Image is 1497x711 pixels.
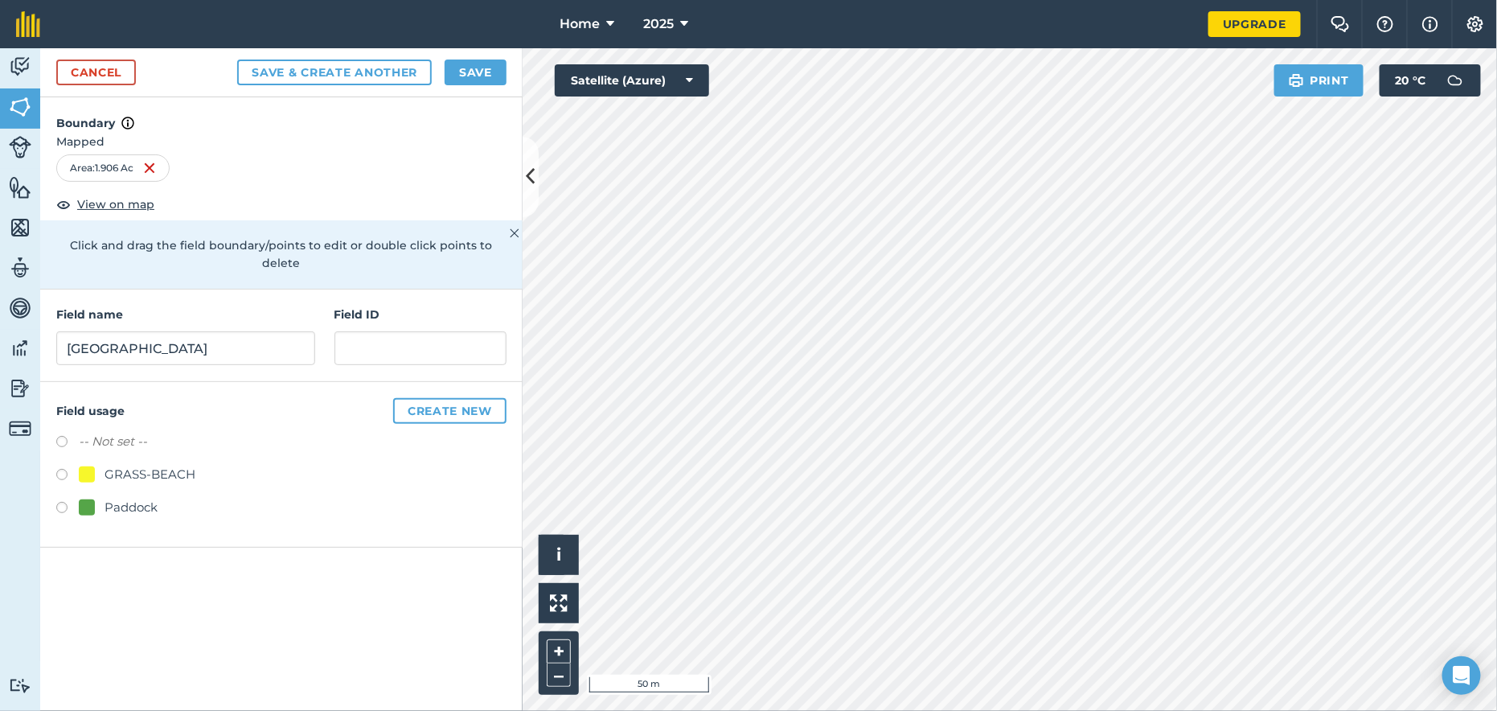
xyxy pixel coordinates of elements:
img: svg+xml;base64,PHN2ZyB4bWxucz0iaHR0cDovL3d3dy53My5vcmcvMjAwMC9zdmciIHdpZHRoPSIxNyIgaGVpZ2h0PSIxNy... [1422,14,1438,34]
a: Cancel [56,60,136,85]
img: svg+xml;base64,PD94bWwgdmVyc2lvbj0iMS4wIiBlbmNvZGluZz0idXRmLTgiPz4KPCEtLSBHZW5lcmF0b3I6IEFkb2JlIE... [9,296,31,320]
span: Home [560,14,600,34]
span: 20 ° C [1396,64,1426,97]
img: svg+xml;base64,PD94bWwgdmVyc2lvbj0iMS4wIiBlbmNvZGluZz0idXRmLTgiPz4KPCEtLSBHZW5lcmF0b3I6IEFkb2JlIE... [9,417,31,440]
img: fieldmargin Logo [16,11,40,37]
button: 20 °C [1380,64,1481,97]
img: svg+xml;base64,PD94bWwgdmVyc2lvbj0iMS4wIiBlbmNvZGluZz0idXRmLTgiPz4KPCEtLSBHZW5lcmF0b3I6IEFkb2JlIE... [9,336,31,360]
p: Click and drag the field boundary/points to edit or double click points to delete [56,236,507,273]
img: svg+xml;base64,PHN2ZyB4bWxucz0iaHR0cDovL3d3dy53My5vcmcvMjAwMC9zdmciIHdpZHRoPSI1NiIgaGVpZ2h0PSI2MC... [9,216,31,240]
img: svg+xml;base64,PHN2ZyB4bWxucz0iaHR0cDovL3d3dy53My5vcmcvMjAwMC9zdmciIHdpZHRoPSIxNyIgaGVpZ2h0PSIxNy... [121,113,134,133]
h4: Boundary [40,97,523,133]
button: Save [445,60,507,85]
img: svg+xml;base64,PD94bWwgdmVyc2lvbj0iMS4wIiBlbmNvZGluZz0idXRmLTgiPz4KPCEtLSBHZW5lcmF0b3I6IEFkb2JlIE... [9,136,31,158]
span: Mapped [40,133,523,150]
button: + [547,639,571,664]
img: svg+xml;base64,PHN2ZyB4bWxucz0iaHR0cDovL3d3dy53My5vcmcvMjAwMC9zdmciIHdpZHRoPSIxOSIgaGVpZ2h0PSIyNC... [1289,71,1304,90]
div: Open Intercom Messenger [1442,656,1481,695]
img: svg+xml;base64,PHN2ZyB4bWxucz0iaHR0cDovL3d3dy53My5vcmcvMjAwMC9zdmciIHdpZHRoPSI1NiIgaGVpZ2h0PSI2MC... [9,175,31,199]
button: – [547,664,571,687]
h4: Field ID [334,306,507,323]
img: A question mark icon [1376,16,1395,32]
button: i [539,535,579,575]
img: A cog icon [1466,16,1485,32]
button: Create new [393,398,507,424]
img: svg+xml;base64,PHN2ZyB4bWxucz0iaHR0cDovL3d3dy53My5vcmcvMjAwMC9zdmciIHdpZHRoPSIxNiIgaGVpZ2h0PSIyNC... [143,158,156,178]
div: Paddock [105,498,158,517]
img: svg+xml;base64,PD94bWwgdmVyc2lvbj0iMS4wIiBlbmNvZGluZz0idXRmLTgiPz4KPCEtLSBHZW5lcmF0b3I6IEFkb2JlIE... [9,376,31,401]
button: Save & Create Another [237,60,432,85]
span: View on map [77,195,154,213]
div: GRASS-BEACH [105,465,195,484]
div: Area : 1.906 Ac [56,154,170,182]
img: svg+xml;base64,PHN2ZyB4bWxucz0iaHR0cDovL3d3dy53My5vcmcvMjAwMC9zdmciIHdpZHRoPSI1NiIgaGVpZ2h0PSI2MC... [9,95,31,119]
img: svg+xml;base64,PD94bWwgdmVyc2lvbj0iMS4wIiBlbmNvZGluZz0idXRmLTgiPz4KPCEtLSBHZW5lcmF0b3I6IEFkb2JlIE... [1439,64,1471,97]
span: 2025 [643,14,674,34]
img: Four arrows, one pointing top left, one top right, one bottom right and the last bottom left [550,594,568,612]
img: svg+xml;base64,PD94bWwgdmVyc2lvbj0iMS4wIiBlbmNvZGluZz0idXRmLTgiPz4KPCEtLSBHZW5lcmF0b3I6IEFkb2JlIE... [9,55,31,79]
button: View on map [56,195,154,214]
img: svg+xml;base64,PHN2ZyB4bWxucz0iaHR0cDovL3d3dy53My5vcmcvMjAwMC9zdmciIHdpZHRoPSIxOCIgaGVpZ2h0PSIyNC... [56,195,71,214]
span: i [556,545,561,565]
img: svg+xml;base64,PD94bWwgdmVyc2lvbj0iMS4wIiBlbmNvZGluZz0idXRmLTgiPz4KPCEtLSBHZW5lcmF0b3I6IEFkb2JlIE... [9,256,31,280]
button: Satellite (Azure) [555,64,709,97]
img: svg+xml;base64,PHN2ZyB4bWxucz0iaHR0cDovL3d3dy53My5vcmcvMjAwMC9zdmciIHdpZHRoPSIyMiIgaGVpZ2h0PSIzMC... [510,224,519,243]
label: -- Not set -- [79,432,147,451]
h4: Field name [56,306,315,323]
a: Upgrade [1208,11,1301,37]
img: Two speech bubbles overlapping with the left bubble in the forefront [1331,16,1350,32]
h4: Field usage [56,398,507,424]
button: Print [1274,64,1364,97]
img: svg+xml;base64,PD94bWwgdmVyc2lvbj0iMS4wIiBlbmNvZGluZz0idXRmLTgiPz4KPCEtLSBHZW5lcmF0b3I6IEFkb2JlIE... [9,678,31,693]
